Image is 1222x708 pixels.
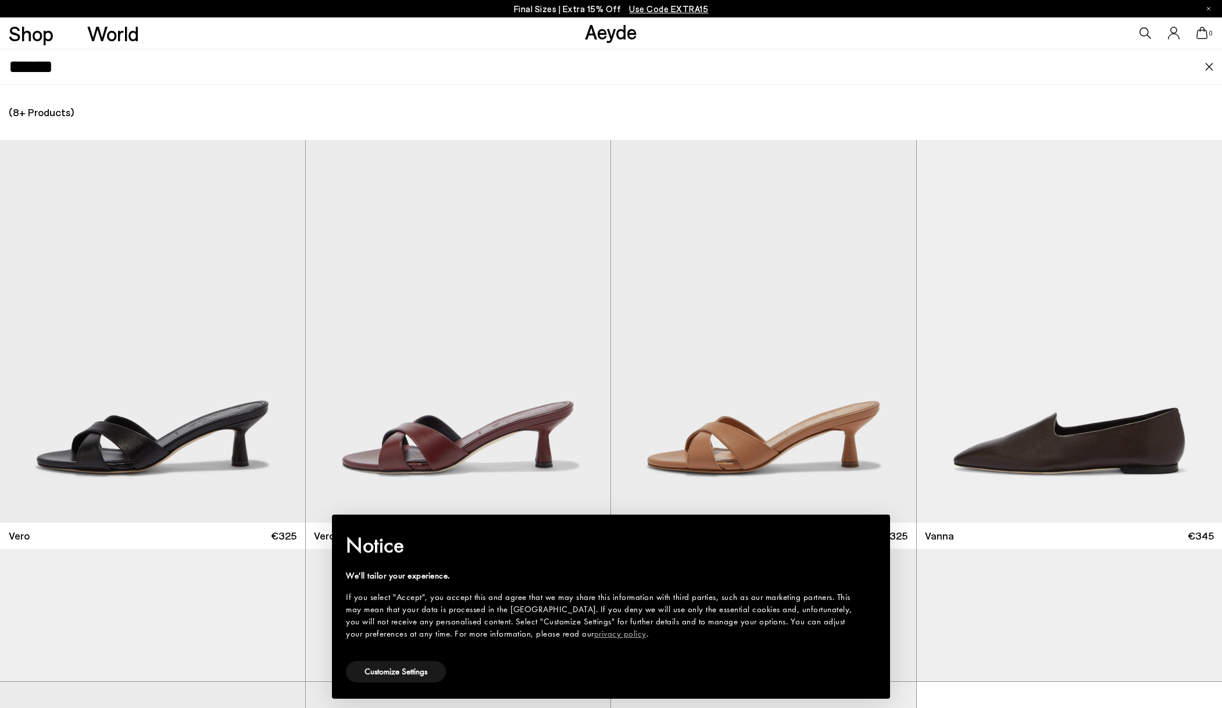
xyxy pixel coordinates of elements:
[594,628,646,639] a: privacy policy
[306,140,611,523] img: Vero Leather Mules
[1196,27,1208,39] a: 0
[1205,63,1214,71] img: close.svg
[585,19,637,44] a: Aeyde
[346,661,446,682] button: Customize Settings
[611,140,916,523] img: Vero Leather Mules
[925,529,954,543] span: Vanna
[857,518,885,546] button: Close this notice
[314,529,335,543] span: Vero
[629,3,708,14] span: Navigate to /collections/ss25-final-sizes
[306,523,611,549] a: Vero €325
[346,530,857,560] h2: Notice
[87,23,139,44] a: World
[346,591,857,640] div: If you select "Accept", you accept this and agree that we may share this information with third p...
[514,2,709,16] p: Final Sizes | Extra 15% Off
[346,570,857,582] div: We'll tailor your experience.
[868,523,876,541] span: ×
[1208,30,1214,37] span: 0
[9,23,53,44] a: Shop
[9,529,30,543] span: Vero
[271,529,296,543] span: €325
[1188,529,1214,543] span: €345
